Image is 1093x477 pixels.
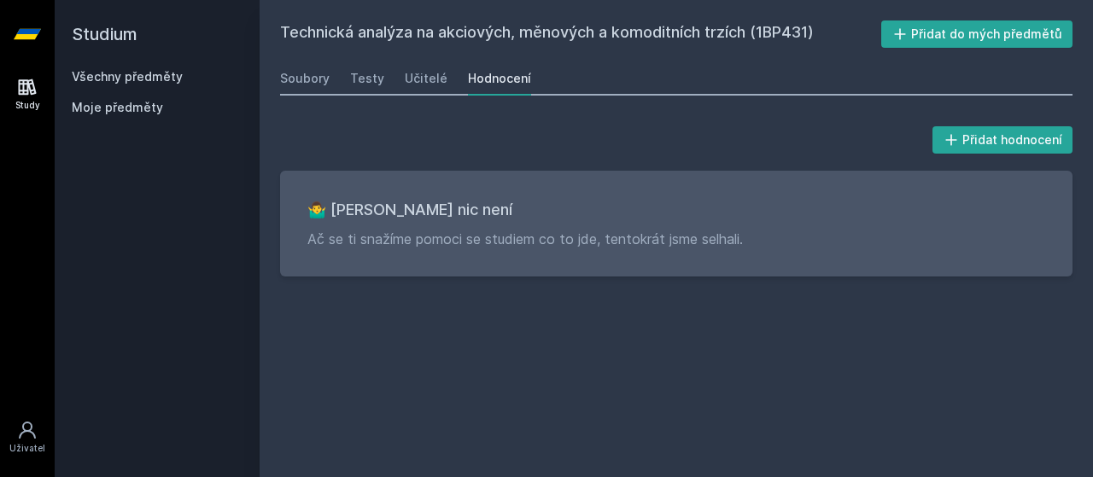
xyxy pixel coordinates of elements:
[468,70,531,87] div: Hodnocení
[280,20,881,48] h2: Technická analýza na akciových, měnových a komoditních trzích (1BP431)
[280,70,330,87] div: Soubory
[350,61,384,96] a: Testy
[3,68,51,120] a: Study
[350,70,384,87] div: Testy
[307,229,1045,249] p: Ač se ti snažíme pomoci se studiem co to jde, tentokrát jsme selhali.
[468,61,531,96] a: Hodnocení
[72,99,163,116] span: Moje předměty
[72,69,183,84] a: Všechny předměty
[932,126,1073,154] button: Přidat hodnocení
[9,442,45,455] div: Uživatel
[280,61,330,96] a: Soubory
[881,20,1073,48] button: Přidat do mých předmětů
[15,99,40,112] div: Study
[3,411,51,463] a: Uživatel
[307,198,1045,222] h3: 🤷‍♂️ [PERSON_NAME] nic není
[405,61,447,96] a: Učitelé
[405,70,447,87] div: Učitelé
